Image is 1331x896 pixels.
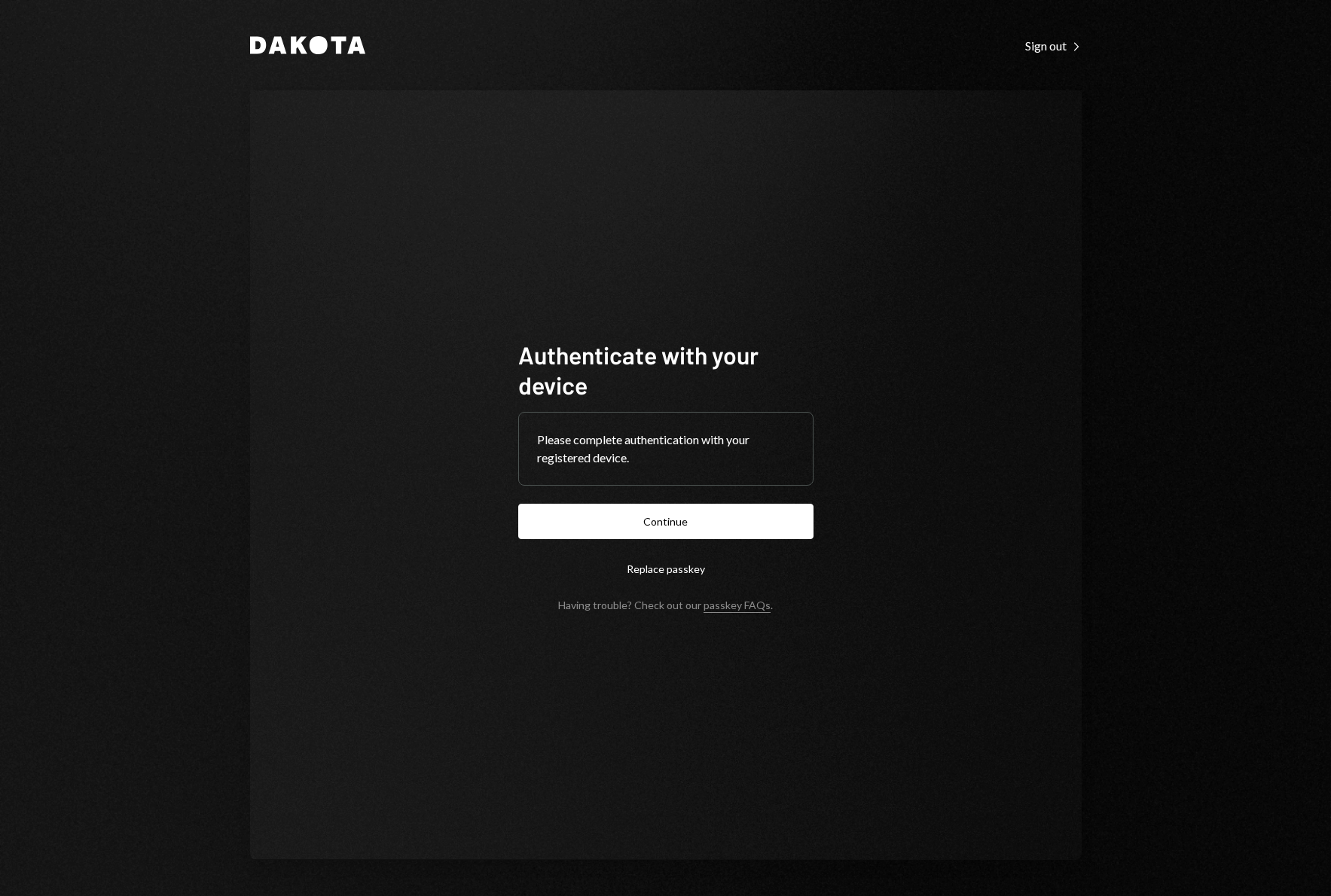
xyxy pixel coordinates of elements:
[1025,38,1082,53] div: Sign out
[518,504,814,539] button: Continue
[518,551,814,587] button: Replace passkey
[537,431,795,467] div: Please complete authentication with your registered device.
[1025,37,1082,53] a: Sign out
[704,599,771,613] a: passkey FAQs
[518,340,814,400] h1: Authenticate with your device
[558,599,773,611] div: Having trouble? Check out our .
